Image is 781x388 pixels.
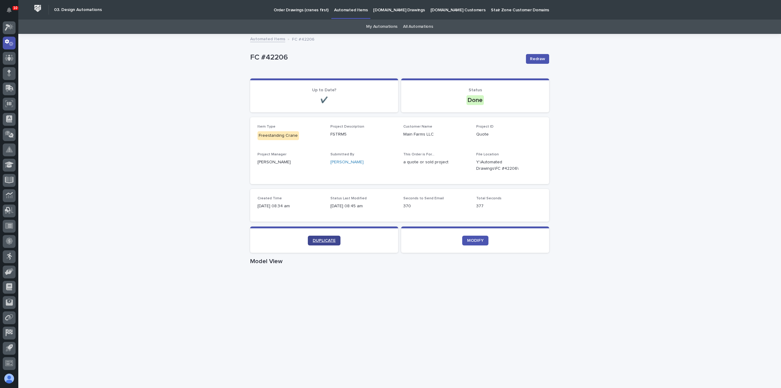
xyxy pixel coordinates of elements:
[403,159,469,165] p: a quote or sold project
[526,54,549,64] button: Redraw
[476,159,527,172] : Y:\Automated Drawings\FC #42206\
[257,159,323,165] p: [PERSON_NAME]
[330,125,364,129] span: Project Description
[476,131,542,138] p: Quote
[530,56,545,62] span: Redraw
[8,7,16,17] div: Notifications10
[257,125,275,129] span: Item Type
[257,153,286,156] span: Project Manager
[292,35,315,42] p: FC #42206
[330,203,396,209] p: [DATE] 08:45 am
[403,20,433,34] a: All Automations
[250,35,285,42] a: Automated Items
[330,153,354,156] span: Submitted By
[54,7,102,13] h2: 03. Design Automations
[3,372,16,385] button: users-avatar
[467,238,484,243] span: MODIFY
[403,197,444,200] span: Seconds to Send Email
[312,88,337,92] span: Up to Date?
[403,125,432,129] span: Customer Name
[403,203,469,209] p: 370
[257,96,391,104] p: ✔️
[403,153,434,156] span: This Order is For...
[476,125,494,129] span: Project ID
[250,258,549,265] h1: Model View
[257,203,323,209] p: [DATE] 08:34 am
[469,88,482,92] span: Status
[313,238,336,243] span: DUPLICATE
[476,197,502,200] span: Total Seconds
[3,4,16,16] button: Notifications
[476,153,499,156] span: File Location
[330,197,367,200] span: Status Last Modified
[330,159,364,165] a: [PERSON_NAME]
[466,95,484,105] div: Done
[250,53,521,62] p: FC #42206
[403,131,469,138] p: Main Farms LLC
[257,131,299,140] div: Freestanding Crane
[308,236,340,245] a: DUPLICATE
[366,20,398,34] a: My Automations
[330,131,396,138] p: FSTRM5
[13,6,17,10] p: 10
[476,203,542,209] p: 377
[462,236,488,245] a: MODIFY
[32,3,43,14] img: Workspace Logo
[257,197,282,200] span: Created Time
